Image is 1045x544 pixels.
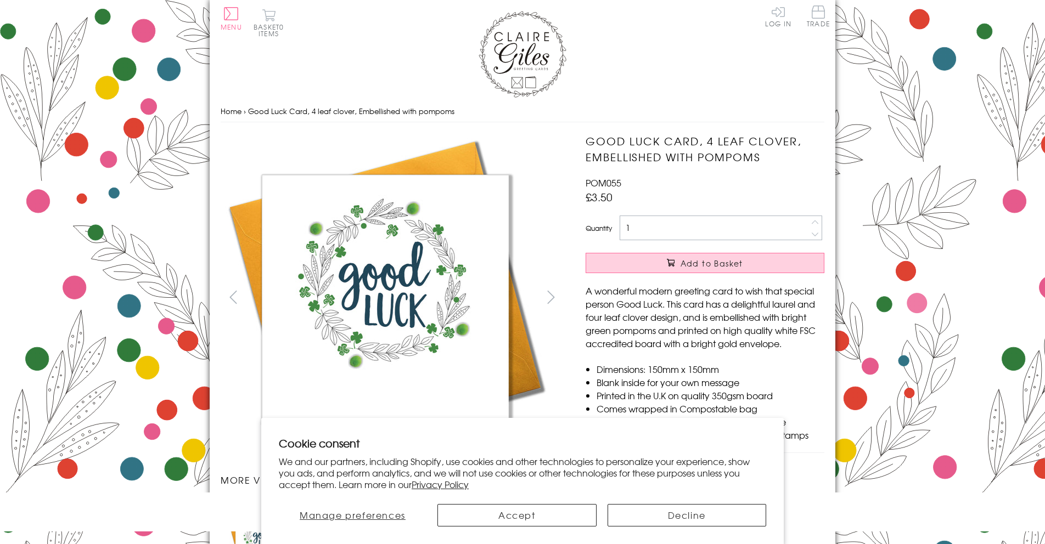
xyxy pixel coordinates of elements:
[221,473,564,486] h3: More views
[586,253,824,273] button: Add to Basket
[437,504,597,526] button: Accept
[586,189,613,205] span: £3.50
[221,22,242,32] span: Menu
[586,133,824,165] h1: Good Luck Card, 4 leaf clover, Embellished with pompoms
[221,106,241,116] a: Home
[597,362,824,376] li: Dimensions: 150mm x 150mm
[479,11,566,98] img: Claire Giles Greetings Cards
[597,376,824,389] li: Blank inside for your own message
[597,415,824,428] li: With matching sustainable sourced envelope
[586,176,621,189] span: POM055
[221,100,824,123] nav: breadcrumbs
[597,402,824,415] li: Comes wrapped in Compostable bag
[254,9,284,37] button: Basket0 items
[608,504,767,526] button: Decline
[279,456,766,490] p: We and our partners, including Shopify, use cookies and other technologies to personalize your ex...
[248,106,454,116] span: Good Luck Card, 4 leaf clover, Embellished with pompoms
[259,22,284,38] span: 0 items
[279,504,426,526] button: Manage preferences
[597,389,824,402] li: Printed in the U.K on quality 350gsm board
[221,285,245,309] button: prev
[681,258,743,269] span: Add to Basket
[807,5,830,27] span: Trade
[221,133,550,462] img: Good Luck Card, 4 leaf clover, Embellished with pompoms
[586,223,612,233] label: Quantity
[807,5,830,29] a: Trade
[539,285,564,309] button: next
[765,5,791,27] a: Log In
[279,435,766,451] h2: Cookie consent
[564,133,893,462] img: Good Luck Card, 4 leaf clover, Embellished with pompoms
[412,478,469,491] a: Privacy Policy
[586,284,824,350] p: A wonderful modern greeting card to wish that special person Good Luck. This card has a delightfu...
[244,106,246,116] span: ›
[300,508,406,522] span: Manage preferences
[221,7,242,30] button: Menu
